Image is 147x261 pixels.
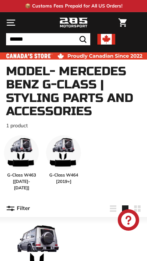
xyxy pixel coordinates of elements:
span: G-Class W463 [[DATE]-[DATE]] [4,172,39,191]
img: Logo_285_Motorsport_areodynamics_components [59,17,88,29]
h1: Model- Mercedes Benz G-Class | Styling Parts and Accessories [6,65,141,118]
p: 📦 Customs Fees Prepaid for All US Orders! [25,2,122,10]
a: Cart [115,12,130,33]
p: 1 product [6,122,141,129]
a: G-Class W464 [2019+] [46,135,81,191]
a: G-Class W463 [[DATE]-[DATE]] [4,135,39,191]
input: Search [6,33,90,45]
button: Filter [6,200,30,217]
inbox-online-store-chat: Shopify online store chat [116,209,141,232]
span: G-Class W464 [2019+] [46,172,81,185]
